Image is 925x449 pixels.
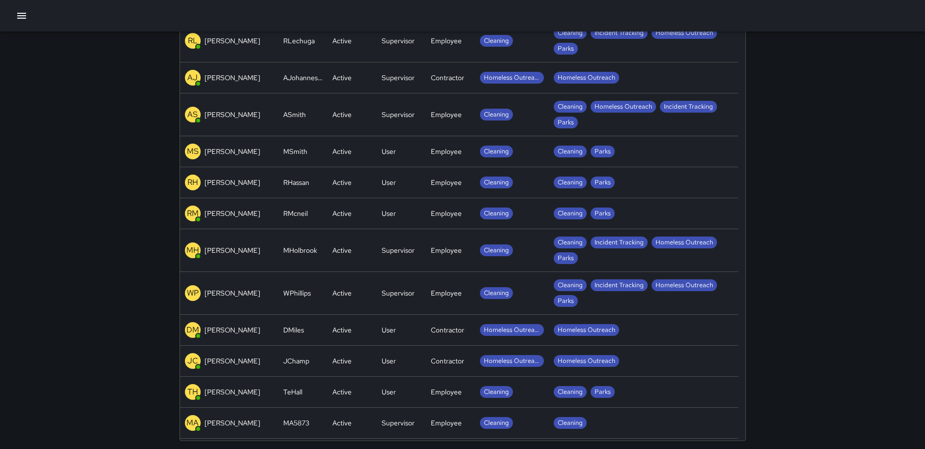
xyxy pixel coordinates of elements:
[591,29,648,38] span: Incident Tracking
[332,73,352,83] div: Active
[283,288,311,298] div: WPhillips
[480,147,513,156] span: Cleaning
[591,281,648,290] span: Incident Tracking
[382,387,396,397] div: User
[554,419,587,428] span: Cleaning
[283,110,306,120] div: ASmith
[431,288,462,298] div: Employee
[205,147,260,156] p: [PERSON_NAME]
[554,357,619,366] span: Homeless Outreach
[554,118,578,127] span: Parks
[205,110,260,120] p: [PERSON_NAME]
[283,245,317,255] div: MHolbrook
[382,178,396,187] div: User
[332,387,352,397] div: Active
[591,178,615,187] span: Parks
[187,208,199,219] p: RM
[205,178,260,187] p: [PERSON_NAME]
[480,73,544,83] span: Homeless Outreach
[205,245,260,255] p: [PERSON_NAME]
[332,36,352,46] div: Active
[431,147,462,156] div: Employee
[205,387,260,397] p: [PERSON_NAME]
[591,388,615,397] span: Parks
[554,209,587,218] span: Cleaning
[283,36,315,46] div: RLechuga
[591,209,615,218] span: Parks
[660,102,717,112] span: Incident Tracking
[652,238,717,247] span: Homeless Outreach
[205,73,260,83] p: [PERSON_NAME]
[332,418,352,428] div: Active
[187,146,199,157] p: MS
[652,29,717,38] span: Homeless Outreach
[382,110,415,120] div: Supervisor
[332,356,352,366] div: Active
[332,245,352,255] div: Active
[186,244,199,256] p: MH
[480,419,513,428] span: Cleaning
[431,356,464,366] div: Contractor
[554,297,578,306] span: Parks
[431,110,462,120] div: Employee
[431,209,462,218] div: Employee
[382,325,396,335] div: User
[332,178,352,187] div: Active
[382,245,415,255] div: Supervisor
[554,326,619,335] span: Homeless Outreach
[554,178,587,187] span: Cleaning
[283,178,309,187] div: RHassan
[480,388,513,397] span: Cleaning
[205,356,260,366] p: [PERSON_NAME]
[283,387,302,397] div: TeHall
[186,417,199,429] p: MA
[205,209,260,218] p: [PERSON_NAME]
[431,36,462,46] div: Employee
[332,288,352,298] div: Active
[283,325,304,335] div: DMiles
[480,246,513,255] span: Cleaning
[187,386,198,398] p: TH
[591,102,656,112] span: Homeless Outreach
[591,238,648,247] span: Incident Tracking
[332,325,352,335] div: Active
[205,288,260,298] p: [PERSON_NAME]
[554,147,587,156] span: Cleaning
[554,102,587,112] span: Cleaning
[554,281,587,290] span: Cleaning
[480,357,544,366] span: Homeless Outreach
[187,177,198,188] p: RH
[554,44,578,54] span: Parks
[187,355,198,367] p: JC
[332,110,352,120] div: Active
[431,325,464,335] div: Contractor
[332,147,352,156] div: Active
[205,36,260,46] p: [PERSON_NAME]
[188,35,198,47] p: RL
[186,324,199,336] p: DM
[382,418,415,428] div: Supervisor
[283,356,309,366] div: JChamp
[382,356,396,366] div: User
[431,387,462,397] div: Employee
[187,109,198,120] p: AS
[332,209,352,218] div: Active
[283,147,307,156] div: MSmith
[382,73,415,83] div: Supervisor
[205,325,260,335] p: [PERSON_NAME]
[382,209,396,218] div: User
[382,288,415,298] div: Supervisor
[554,73,619,83] span: Homeless Outreach
[480,326,544,335] span: Homeless Outreach
[652,281,717,290] span: Homeless Outreach
[431,178,462,187] div: Employee
[480,209,513,218] span: Cleaning
[554,254,578,263] span: Parks
[554,238,587,247] span: Cleaning
[431,245,462,255] div: Employee
[205,418,260,428] p: [PERSON_NAME]
[283,418,309,428] div: MA5873
[554,388,587,397] span: Cleaning
[480,110,513,120] span: Cleaning
[187,72,198,84] p: AJ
